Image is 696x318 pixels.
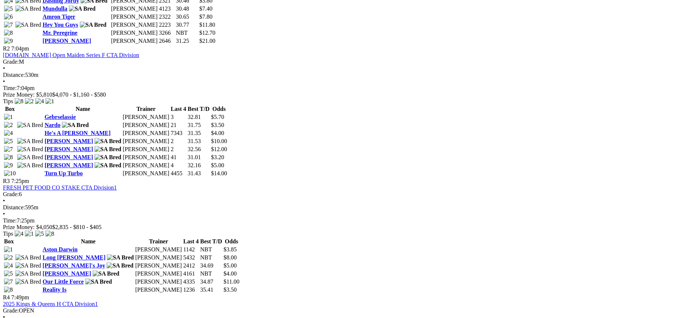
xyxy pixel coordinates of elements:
[62,122,89,128] img: SA Bred
[17,162,43,169] img: SA Bred
[176,5,198,12] td: 30.48
[5,106,15,112] span: Box
[45,170,83,176] a: Turn Up Turbo
[3,78,5,85] span: •
[111,21,158,29] td: [PERSON_NAME]
[224,262,237,269] span: $5.00
[111,37,158,45] td: [PERSON_NAME]
[42,30,77,36] a: Mr. Peregrine
[200,278,223,285] td: 34.87
[15,270,41,277] img: SA Bred
[200,254,223,261] td: NBT
[4,22,13,28] img: 7
[176,37,198,45] td: 31.25
[159,13,175,20] td: 2322
[224,246,237,252] span: $3.85
[3,91,693,98] div: Prize Money: $5,810
[4,254,13,261] img: 2
[35,231,44,237] img: 5
[42,270,91,277] a: [PERSON_NAME]
[199,30,215,36] span: $12.70
[187,105,210,113] th: Best T/D
[17,138,43,145] img: SA Bred
[45,154,93,160] a: [PERSON_NAME]
[135,238,182,245] th: Trainer
[223,238,240,245] th: Odds
[122,138,170,145] td: [PERSON_NAME]
[200,286,223,293] td: 35.41
[17,154,43,161] img: SA Bred
[3,198,5,204] span: •
[176,21,198,29] td: 30.77
[159,21,175,29] td: 2223
[122,113,170,121] td: [PERSON_NAME]
[11,294,29,300] span: 7:49pm
[200,238,223,245] th: Best T/D
[170,113,186,121] td: 3
[52,224,102,230] span: $2,835 - $810 - $405
[3,301,98,307] a: 2025 Kings & Queens H CTA Division1
[199,38,215,44] span: $21.00
[224,287,237,293] span: $3.50
[42,246,78,252] a: Aston Darwin
[4,238,14,244] span: Box
[183,278,199,285] td: 4335
[3,217,17,224] span: Time:
[199,14,212,20] span: $7.80
[15,231,23,237] img: 4
[25,231,34,237] img: 1
[3,184,117,191] a: FRESH PET FOOD CO STAKE CTA Division1
[224,270,237,277] span: $4.00
[52,91,106,98] span: $4,070 - $1,160 - $580
[211,138,227,144] span: $10.00
[45,122,61,128] a: Nardo
[199,22,215,28] span: $11.80
[45,114,76,120] a: Gebrselassie
[3,204,693,211] div: 595m
[135,278,182,285] td: [PERSON_NAME]
[211,170,227,176] span: $14.00
[111,5,158,12] td: [PERSON_NAME]
[4,38,13,44] img: 9
[42,14,75,20] a: Amron Tiger
[3,217,693,224] div: 7:25pm
[107,254,134,261] img: SA Bred
[170,162,186,169] td: 4
[45,146,93,152] a: [PERSON_NAME]
[4,287,13,293] img: 8
[3,45,10,52] span: R2
[135,262,182,269] td: [PERSON_NAME]
[170,105,186,113] th: Last 4
[170,146,186,153] td: 2
[135,286,182,293] td: [PERSON_NAME]
[42,238,134,245] th: Name
[45,231,54,237] img: 8
[15,98,23,105] img: 8
[199,5,212,12] span: $7.40
[4,114,13,120] img: 1
[211,105,227,113] th: Odds
[200,246,223,253] td: NBT
[187,162,210,169] td: 32.16
[3,191,19,197] span: Grade:
[42,262,105,269] a: [PERSON_NAME]'s Joy
[4,170,16,177] img: 10
[4,5,13,12] img: 5
[94,162,121,169] img: SA Bred
[187,146,210,153] td: 32.56
[4,138,13,145] img: 5
[94,146,121,153] img: SA Bred
[135,254,182,261] td: [PERSON_NAME]
[170,121,186,129] td: 21
[4,130,13,136] img: 4
[4,246,13,253] img: 1
[211,154,224,160] span: $3.20
[15,254,41,261] img: SA Bred
[122,130,170,137] td: [PERSON_NAME]
[135,246,182,253] td: [PERSON_NAME]
[187,130,210,137] td: 31.35
[25,98,34,105] img: 2
[211,122,224,128] span: $3.50
[3,52,139,58] a: [DOMAIN_NAME] Open Maiden Series F CTA Division
[44,105,122,113] th: Name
